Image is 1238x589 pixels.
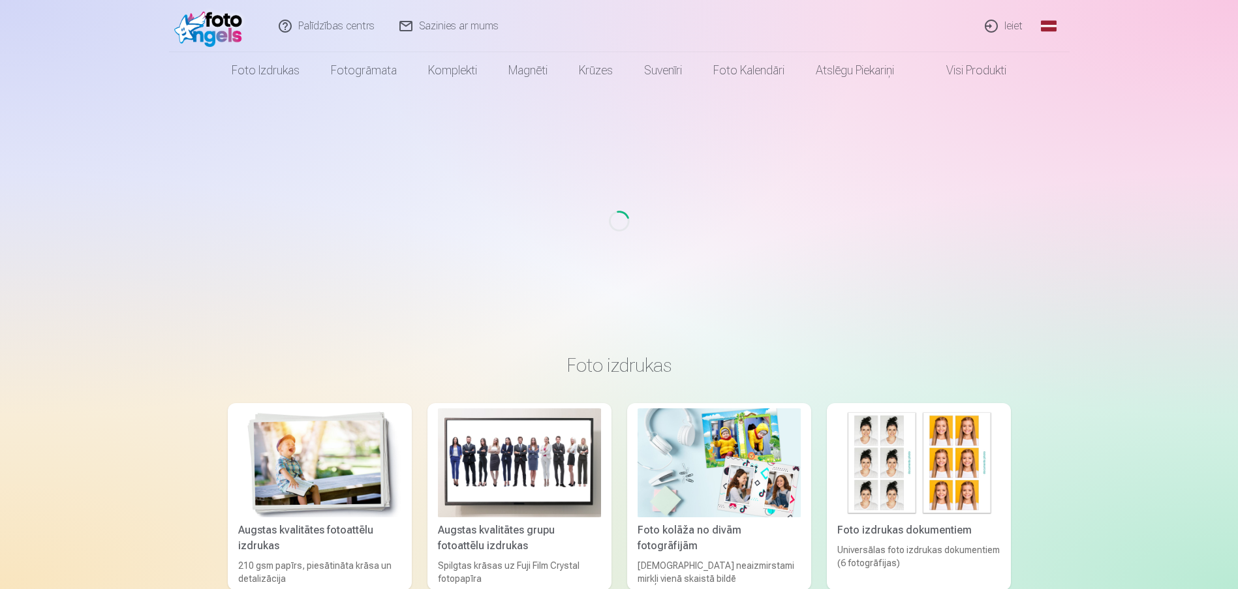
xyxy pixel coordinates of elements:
[233,522,407,554] div: Augstas kvalitātes fotoattēlu izdrukas
[832,543,1006,585] div: Universālas foto izdrukas dokumentiem (6 fotogrāfijas)
[563,52,628,89] a: Krūzes
[174,5,249,47] img: /fa1
[698,52,800,89] a: Foto kalendāri
[628,52,698,89] a: Suvenīri
[233,559,407,585] div: 210 gsm papīrs, piesātināta krāsa un detalizācija
[412,52,493,89] a: Komplekti
[632,522,806,554] div: Foto kolāža no divām fotogrāfijām
[315,52,412,89] a: Fotogrāmata
[433,522,606,554] div: Augstas kvalitātes grupu fotoattēlu izdrukas
[632,559,806,585] div: [DEMOGRAPHIC_DATA] neaizmirstami mirkļi vienā skaistā bildē
[216,52,315,89] a: Foto izdrukas
[433,559,606,585] div: Spilgtas krāsas uz Fuji Film Crystal fotopapīra
[493,52,563,89] a: Magnēti
[910,52,1022,89] a: Visi produkti
[832,522,1006,538] div: Foto izdrukas dokumentiem
[438,408,601,517] img: Augstas kvalitātes grupu fotoattēlu izdrukas
[837,408,1000,517] img: Foto izdrukas dokumentiem
[238,354,1000,377] h3: Foto izdrukas
[638,408,801,517] img: Foto kolāža no divām fotogrāfijām
[800,52,910,89] a: Atslēgu piekariņi
[238,408,401,517] img: Augstas kvalitātes fotoattēlu izdrukas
